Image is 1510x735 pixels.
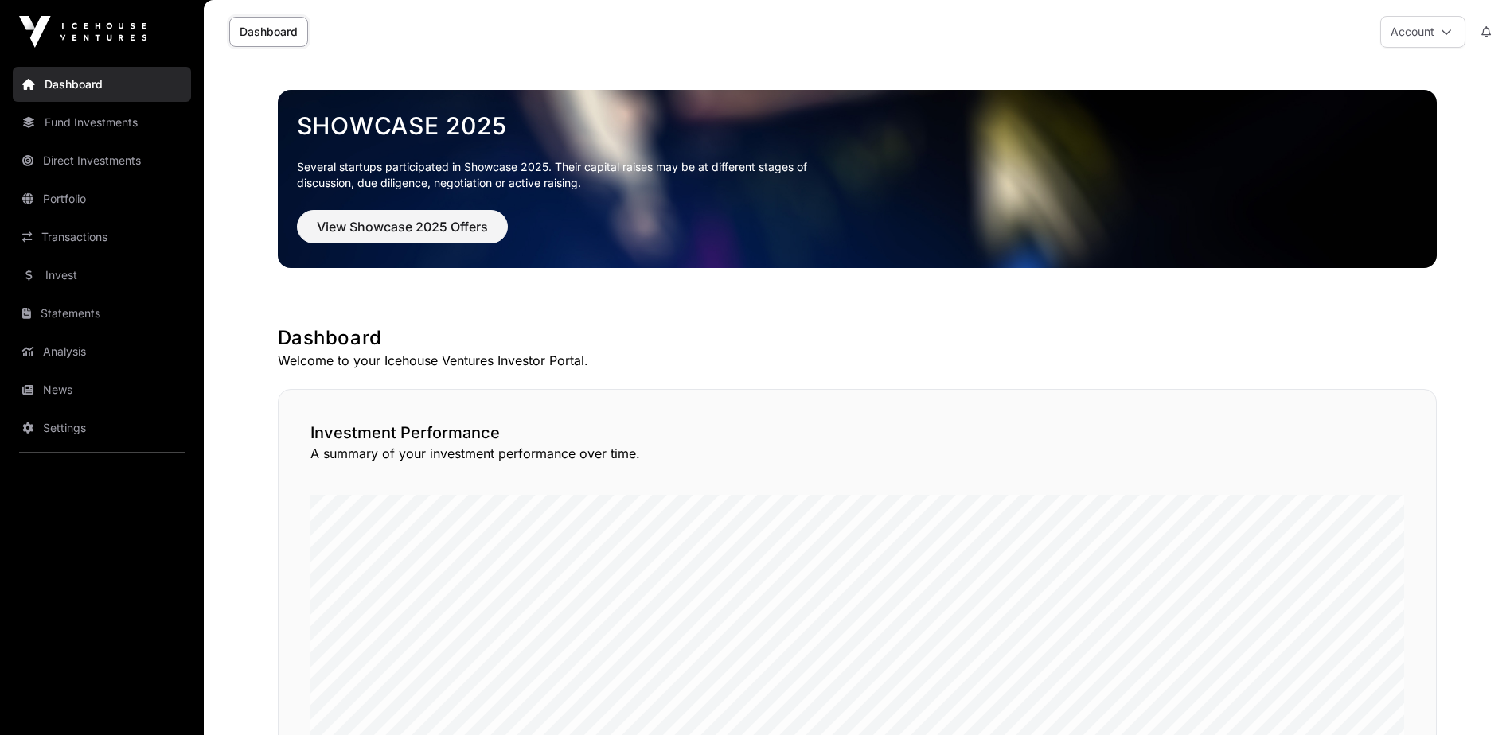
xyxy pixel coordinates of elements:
p: Several startups participated in Showcase 2025. Their capital raises may be at different stages o... [297,159,832,191]
img: Showcase 2025 [278,90,1437,268]
a: News [13,372,191,407]
p: A summary of your investment performance over time. [310,444,1404,463]
h1: Dashboard [278,325,1437,351]
button: View Showcase 2025 Offers [297,210,508,243]
a: Statements [13,296,191,331]
img: Icehouse Ventures Logo [19,16,146,48]
a: Invest [13,258,191,293]
a: Settings [13,410,191,445]
a: Analysis [13,334,191,369]
iframe: Chat Widget [1430,659,1510,735]
a: Fund Investments [13,105,191,140]
a: Transactions [13,220,191,255]
span: View Showcase 2025 Offers [317,217,488,236]
button: Account [1380,16,1465,48]
a: Showcase 2025 [297,111,1418,140]
a: Dashboard [229,17,308,47]
a: Portfolio [13,181,191,216]
p: Welcome to your Icehouse Ventures Investor Portal. [278,351,1437,370]
a: Direct Investments [13,143,191,178]
a: Dashboard [13,67,191,102]
a: View Showcase 2025 Offers [297,226,508,242]
h2: Investment Performance [310,422,1404,444]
